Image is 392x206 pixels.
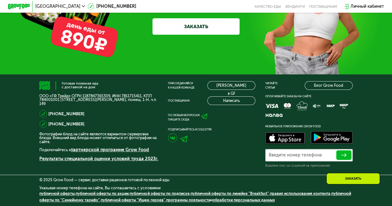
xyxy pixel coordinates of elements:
a: ЗАКАЗАТЬ [152,18,240,35]
a: [PHONE_NUMBER] [88,3,136,10]
a: публичной оферты [39,191,75,196]
a: [PHONE_NUMBER] [48,121,84,127]
a: Результаты специальной оценки условий труда 2023г. [39,156,158,161]
label: Введите номер телефона [269,154,322,157]
div: поставщикам [309,4,337,9]
a: Качество еды [255,4,281,9]
a: публичной оферты по "Семейному тарифу" [39,191,351,202]
div: Указывая номер телефона на сайте, Вы соглашаетесь с условиями [39,186,352,206]
div: Присоединяйся к нашей команде [168,81,195,90]
a: обработки персональных данных [212,198,275,202]
a: публичной оферты по линейке "Breakfast" [190,191,269,196]
div: Вышлем смс со ссылкой на приложение [265,164,353,168]
a: публичной оферты по акции [76,191,129,196]
div: По любым вопросам пишите сюда: [168,113,200,122]
div: Мобильное приложение Grow Food [265,124,353,129]
div: Готовая полезная еда с доставкой на дом [62,82,98,89]
span: [GEOGRAPHIC_DATA] [35,4,80,9]
div: Заказать [326,173,380,184]
p: Фотографии блюд на сайте являются вариантом сервировки блюда. Внешний вид блюда может отличаться ... [39,132,158,144]
a: программы лояльности [166,198,210,202]
a: правил использования контента [270,191,330,196]
button: Написать [207,96,255,105]
a: [PHONE_NUMBER] [48,111,84,117]
span: , , , , , , , и [39,191,351,202]
a: публичной оферты "Ищем героев" [101,198,165,202]
a: партнерской программе Grow Food [71,147,149,152]
a: Блог Grow Food [305,81,353,90]
img: Доступно в Google Play [309,130,354,146]
div: Личный кабинет [350,3,384,10]
p: ООО «ГФ Трейд» ОГРН 1187847365309, ИНН 7811715411, КПП 784001001 [STREET_ADDRESS][PERSON_NAME], п... [39,94,158,106]
div: Читайте статьи [265,81,278,90]
a: Вендинги [285,4,305,9]
a: публичной оферты по подписке [130,191,189,196]
p: Подключайтесь к [39,147,158,153]
div: Оплачивайте заказы на сайте [265,94,353,99]
div: Поставщикам: [168,99,190,103]
div: © 2025 Grow Food — сервис доставки рационов готовой полезной еды [39,178,352,182]
a: [PERSON_NAME] в GF [207,81,255,90]
div: Подписывайтесь в соцсетях [168,127,255,132]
